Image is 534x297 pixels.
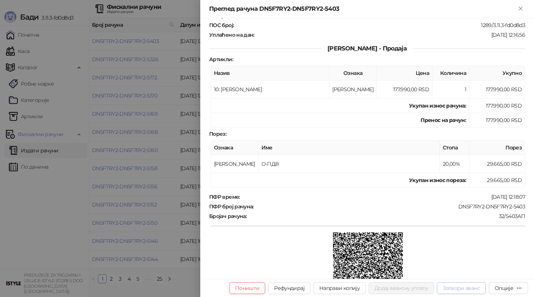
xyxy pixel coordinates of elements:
[209,131,226,137] strong: Порез :
[437,282,486,294] button: Затвори аванс
[211,66,329,80] th: Назив
[255,32,526,38] div: [DATE] 12:16:56
[432,66,469,80] th: Количина
[489,282,528,294] button: Опције
[209,56,233,63] strong: Артикли :
[377,66,432,80] th: Цена
[469,141,525,155] th: Порез
[432,80,469,99] td: 1
[409,177,466,184] strong: Укупан износ пореза:
[440,141,469,155] th: Стопа
[229,282,266,294] button: Поништи
[469,113,525,128] td: 177.990,00 RSD
[234,22,526,29] div: 1289/3.11.3-fd0d8d3
[258,155,440,173] td: О-ПДВ
[209,22,234,29] strong: ПОС број :
[247,213,526,220] div: 32/5403АП
[516,4,525,13] button: Close
[313,282,366,294] button: Направи копију
[421,117,466,123] strong: Пренос на рачун :
[319,285,360,291] span: Направи копију
[377,80,432,99] td: 177.990,00 RSD
[268,282,310,294] button: Рефундирај
[209,213,247,220] strong: Бројач рачуна :
[495,285,513,291] div: Опције
[241,194,526,200] div: [DATE] 12:18:07
[209,32,254,38] strong: Уплаћено на дан :
[440,155,469,173] td: 20,00%
[258,141,440,155] th: Име
[469,155,525,173] td: 29.665,00 RSD
[211,80,329,99] td: 10: [PERSON_NAME]
[409,102,466,109] strong: Укупан износ рачуна :
[329,80,377,99] td: [PERSON_NAME]
[329,66,377,80] th: Ознака
[209,4,516,13] div: Преглед рачуна DN5F7RY2-DN5F7RY2-5403
[209,203,254,210] strong: ПФР број рачуна :
[211,141,258,155] th: Ознака
[369,282,434,294] button: Додај авансну уплату
[322,45,413,52] span: [PERSON_NAME] - Продаја
[254,203,526,210] div: DN5F7RY2-DN5F7RY2-5403
[469,80,525,99] td: 177.990,00 RSD
[209,194,240,200] strong: ПФР време :
[469,173,525,188] td: 29.665,00 RSD
[469,99,525,113] td: 177.990,00 RSD
[211,155,258,173] td: [PERSON_NAME]
[469,66,525,80] th: Укупно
